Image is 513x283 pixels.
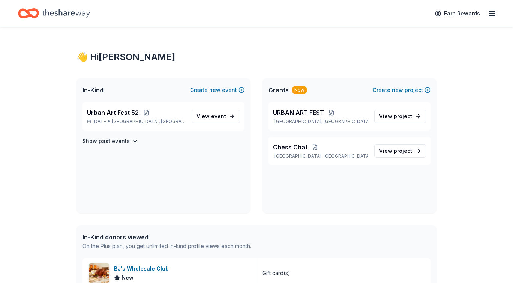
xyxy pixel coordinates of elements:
span: event [211,113,226,119]
span: new [392,86,403,95]
p: [GEOGRAPHIC_DATA], [GEOGRAPHIC_DATA] [273,153,368,159]
span: project [394,113,412,119]
span: project [394,148,412,154]
div: On the Plus plan, you get unlimited in-kind profile views each month. [82,242,251,251]
div: New [292,86,307,94]
span: new [209,86,220,95]
p: [DATE] • [87,119,186,125]
button: Show past events [82,137,138,146]
span: View [379,112,412,121]
a: View event [192,110,240,123]
span: URBAN ART FEST [273,108,324,117]
span: Chess Chat [273,143,307,152]
span: Urban Art Fest 52 [87,108,139,117]
a: Home [18,5,90,22]
span: View [379,146,412,155]
span: New [121,273,133,282]
a: Earn Rewards [430,7,484,20]
span: View [196,112,226,121]
a: View project [374,110,426,123]
span: [GEOGRAPHIC_DATA], [GEOGRAPHIC_DATA] [112,119,186,125]
div: BJ's Wholesale Club [114,264,172,273]
p: [GEOGRAPHIC_DATA], [GEOGRAPHIC_DATA] [273,119,368,125]
div: Gift card(s) [262,269,290,278]
div: 👋 Hi [PERSON_NAME] [76,51,436,63]
span: Grants [268,86,289,95]
h4: Show past events [82,137,130,146]
div: In-Kind donors viewed [82,233,251,242]
a: View project [374,144,426,158]
span: In-Kind [82,86,103,95]
button: Createnewevent [190,86,244,95]
button: Createnewproject [373,86,430,95]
